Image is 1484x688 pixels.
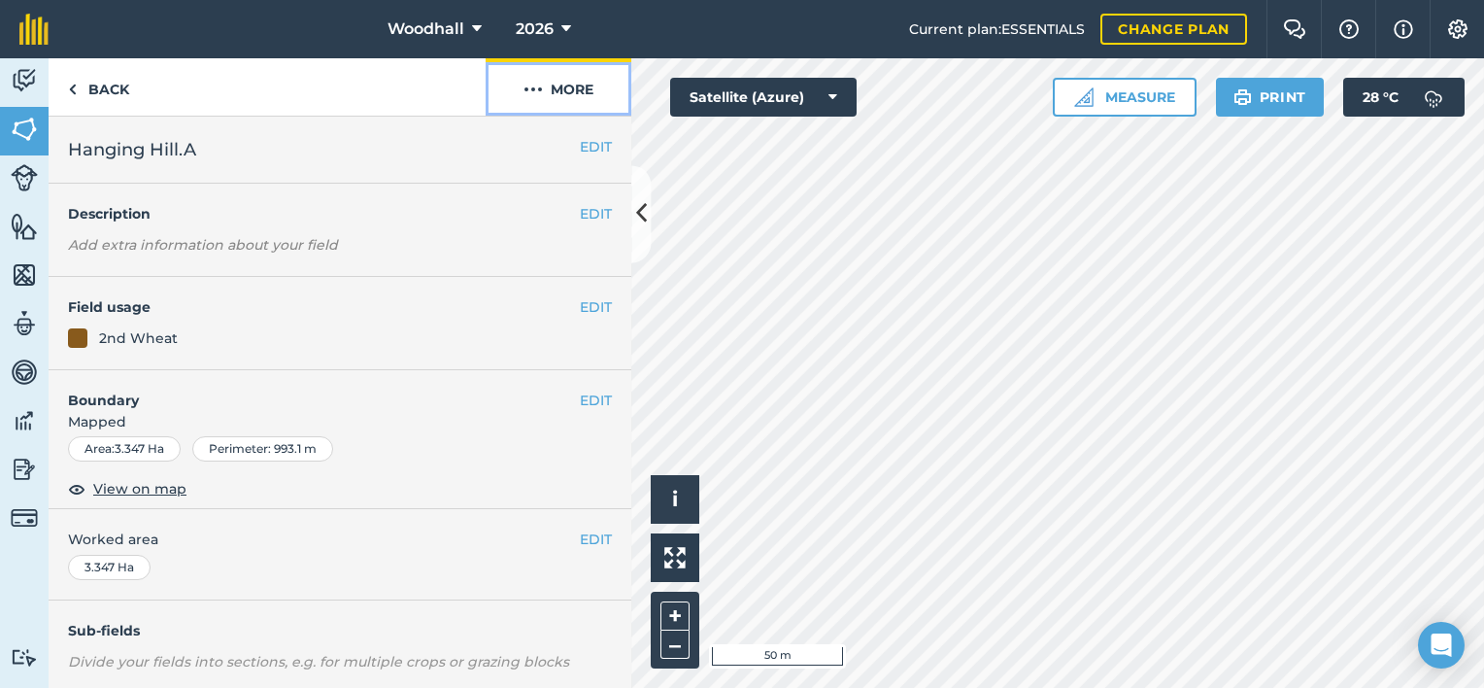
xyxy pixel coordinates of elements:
em: Divide your fields into sections, e.g. for multiple crops or grazing blocks [68,653,569,671]
h4: Description [68,203,612,224]
button: 28 °C [1343,78,1465,117]
img: svg+xml;base64,PHN2ZyB4bWxucz0iaHR0cDovL3d3dy53My5vcmcvMjAwMC9zdmciIHdpZHRoPSI1NiIgaGVpZ2h0PSI2MC... [11,115,38,144]
h4: Boundary [49,370,580,411]
button: i [651,475,699,524]
img: svg+xml;base64,PD94bWwgdmVyc2lvbj0iMS4wIiBlbmNvZGluZz0idXRmLTgiPz4KPCEtLSBHZW5lcmF0b3I6IEFkb2JlIE... [11,164,38,191]
img: svg+xml;base64,PD94bWwgdmVyc2lvbj0iMS4wIiBlbmNvZGluZz0idXRmLTgiPz4KPCEtLSBHZW5lcmF0b3I6IEFkb2JlIE... [1414,78,1453,117]
button: Satellite (Azure) [670,78,857,117]
span: 28 ° C [1363,78,1399,117]
button: – [660,631,690,659]
img: svg+xml;base64,PD94bWwgdmVyc2lvbj0iMS4wIiBlbmNvZGluZz0idXRmLTgiPz4KPCEtLSBHZW5lcmF0b3I6IEFkb2JlIE... [11,309,38,338]
button: Measure [1053,78,1197,117]
button: More [486,58,631,116]
img: svg+xml;base64,PHN2ZyB4bWxucz0iaHR0cDovL3d3dy53My5vcmcvMjAwMC9zdmciIHdpZHRoPSIyMCIgaGVpZ2h0PSIyNC... [523,78,543,101]
img: Ruler icon [1074,87,1094,107]
h4: Sub-fields [49,620,631,641]
button: Print [1216,78,1325,117]
img: A question mark icon [1337,19,1361,39]
img: svg+xml;base64,PD94bWwgdmVyc2lvbj0iMS4wIiBlbmNvZGluZz0idXRmLTgiPz4KPCEtLSBHZW5lcmF0b3I6IEFkb2JlIE... [11,66,38,95]
em: Add extra information about your field [68,236,338,254]
img: svg+xml;base64,PD94bWwgdmVyc2lvbj0iMS4wIiBlbmNvZGluZz0idXRmLTgiPz4KPCEtLSBHZW5lcmF0b3I6IEFkb2JlIE... [11,504,38,532]
button: EDIT [580,203,612,224]
img: svg+xml;base64,PD94bWwgdmVyc2lvbj0iMS4wIiBlbmNvZGluZz0idXRmLTgiPz4KPCEtLSBHZW5lcmF0b3I6IEFkb2JlIE... [11,358,38,387]
img: Four arrows, one pointing top left, one top right, one bottom right and the last bottom left [664,547,686,568]
img: svg+xml;base64,PHN2ZyB4bWxucz0iaHR0cDovL3d3dy53My5vcmcvMjAwMC9zdmciIHdpZHRoPSIxOSIgaGVpZ2h0PSIyNC... [1233,86,1252,109]
button: EDIT [580,136,612,157]
button: EDIT [580,296,612,318]
span: Hanging Hill.A [68,136,196,163]
img: A cog icon [1446,19,1469,39]
button: EDIT [580,390,612,411]
img: svg+xml;base64,PHN2ZyB4bWxucz0iaHR0cDovL3d3dy53My5vcmcvMjAwMC9zdmciIHdpZHRoPSI5IiBoZWlnaHQ9IjI0Ii... [68,78,77,101]
div: Open Intercom Messenger [1418,622,1465,669]
img: fieldmargin Logo [19,14,49,45]
img: Two speech bubbles overlapping with the left bubble in the forefront [1283,19,1306,39]
span: Worked area [68,529,612,550]
span: Mapped [49,411,631,432]
button: + [660,602,690,631]
h4: Field usage [68,296,580,318]
button: EDIT [580,529,612,550]
div: Area : 3.347 Ha [68,436,181,462]
img: svg+xml;base64,PD94bWwgdmVyc2lvbj0iMS4wIiBlbmNvZGluZz0idXRmLTgiPz4KPCEtLSBHZW5lcmF0b3I6IEFkb2JlIE... [11,455,38,484]
img: svg+xml;base64,PD94bWwgdmVyc2lvbj0iMS4wIiBlbmNvZGluZz0idXRmLTgiPz4KPCEtLSBHZW5lcmF0b3I6IEFkb2JlIE... [11,648,38,667]
div: 2nd Wheat [99,327,178,349]
a: Back [49,58,149,116]
img: svg+xml;base64,PHN2ZyB4bWxucz0iaHR0cDovL3d3dy53My5vcmcvMjAwMC9zdmciIHdpZHRoPSI1NiIgaGVpZ2h0PSI2MC... [11,260,38,290]
img: svg+xml;base64,PHN2ZyB4bWxucz0iaHR0cDovL3d3dy53My5vcmcvMjAwMC9zdmciIHdpZHRoPSI1NiIgaGVpZ2h0PSI2MC... [11,212,38,241]
img: svg+xml;base64,PHN2ZyB4bWxucz0iaHR0cDovL3d3dy53My5vcmcvMjAwMC9zdmciIHdpZHRoPSIxNyIgaGVpZ2h0PSIxNy... [1394,17,1413,41]
div: Perimeter : 993.1 m [192,436,333,462]
span: i [672,487,678,511]
img: svg+xml;base64,PHN2ZyB4bWxucz0iaHR0cDovL3d3dy53My5vcmcvMjAwMC9zdmciIHdpZHRoPSIxOCIgaGVpZ2h0PSIyNC... [68,477,85,500]
span: 2026 [516,17,554,41]
div: 3.347 Ha [68,555,151,580]
span: Current plan : ESSENTIALS [909,18,1085,40]
span: Woodhall [388,17,464,41]
span: View on map [93,478,186,499]
img: svg+xml;base64,PD94bWwgdmVyc2lvbj0iMS4wIiBlbmNvZGluZz0idXRmLTgiPz4KPCEtLSBHZW5lcmF0b3I6IEFkb2JlIE... [11,406,38,435]
button: View on map [68,477,186,500]
a: Change plan [1100,14,1247,45]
